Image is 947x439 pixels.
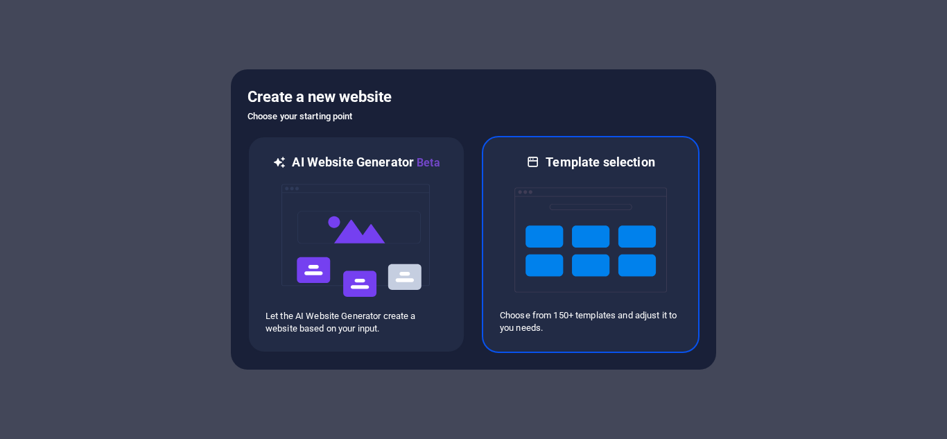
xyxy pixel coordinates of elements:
[500,309,681,334] p: Choose from 150+ templates and adjust it to you needs.
[247,108,700,125] h6: Choose your starting point
[266,310,447,335] p: Let the AI Website Generator create a website based on your input.
[247,136,465,353] div: AI Website GeneratorBetaaiLet the AI Website Generator create a website based on your input.
[292,154,440,171] h6: AI Website Generator
[414,156,440,169] span: Beta
[280,171,433,310] img: ai
[247,86,700,108] h5: Create a new website
[482,136,700,353] div: Template selectionChoose from 150+ templates and adjust it to you needs.
[546,154,654,171] h6: Template selection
